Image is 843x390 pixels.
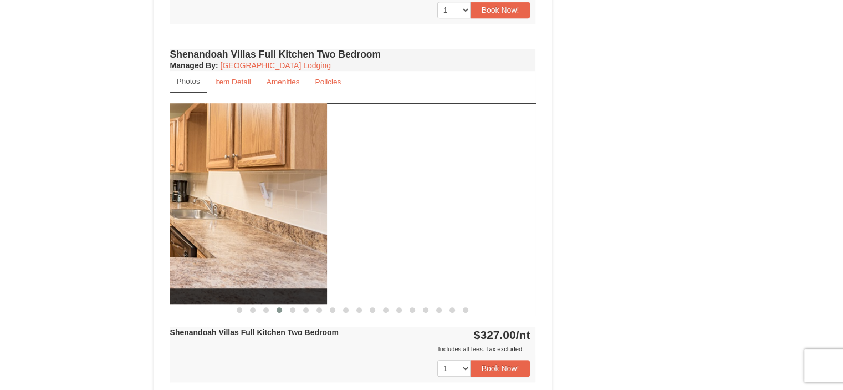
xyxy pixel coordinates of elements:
[170,328,339,337] strong: Shenandoah Villas Full Kitchen Two Bedroom
[471,2,530,18] button: Book Now!
[308,71,348,93] a: Policies
[170,343,530,354] div: Includes all fees. Tax excluded.
[221,61,331,70] a: [GEOGRAPHIC_DATA] Lodging
[516,328,530,341] span: /nt
[208,71,258,93] a: Item Detail
[170,61,218,70] strong: :
[474,328,530,341] strong: $327.00
[315,78,341,86] small: Policies
[177,77,200,85] small: Photos
[170,61,216,70] span: Managed By
[267,78,300,86] small: Amenities
[471,360,530,377] button: Book Now!
[170,71,207,93] a: Photos
[259,71,307,93] a: Amenities
[215,78,251,86] small: Item Detail
[170,49,536,60] h4: Shenandoah Villas Full Kitchen Two Bedroom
